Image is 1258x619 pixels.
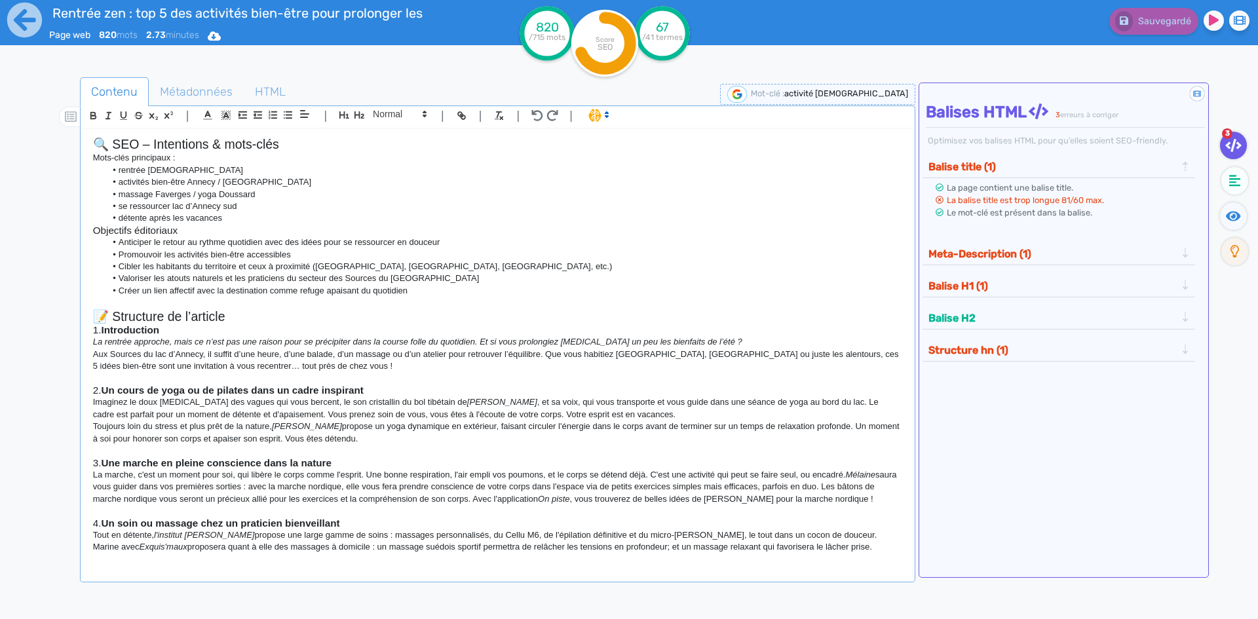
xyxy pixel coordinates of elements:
[93,385,902,396] h3: 2.
[81,74,148,109] span: Contenu
[105,212,902,224] li: détente après les vacances
[93,457,902,469] h3: 3.
[924,243,1180,265] button: Meta-Description (1)
[93,469,902,505] p: La marche, c'est un moment pour soi, qui libère le corps comme l'esprit. Une bonne respiration, l...
[93,396,902,421] p: Imaginez le doux [MEDICAL_DATA] des vagues qui vous bercent, le son cristallin du bol tibétain de...
[947,195,1104,205] span: La balise title est trop longue 81/60 max.
[93,225,902,236] h3: Objectifs éditoriaux
[99,29,138,41] span: mots
[924,156,1194,178] div: Balise title (1)
[926,134,1206,147] div: Optimisez vos balises HTML pour qu’elles soient SEO-friendly.
[244,74,296,109] span: HTML
[149,77,244,107] a: Métadonnées
[924,275,1194,297] div: Balise H1 (1)
[93,529,902,541] p: Tout en détente, propose une large gamme de soins : massages personnalisés, du Cellu M6, de l'épi...
[105,236,902,248] li: Anticiper le retour au rythme quotidien avec des idées pour se ressourcer en douceur
[656,20,669,35] tspan: 67
[947,208,1092,217] span: Le mot-clé est présent dans la balise.
[1056,111,1060,119] span: 3
[101,457,332,468] strong: Une marche en pleine conscience dans la nature
[751,88,784,98] span: Mot-clé :
[101,517,339,529] strong: Un soin ou massage chez un praticien bienveillant
[105,249,902,261] li: Promouvoir les activités bien-être accessibles
[80,77,149,107] a: Contenu
[569,107,573,124] span: |
[105,189,902,200] li: massage Faverges / yoga Doussard
[101,385,363,396] strong: Un cours de yoga ou de pilates dans un cadre inspirant
[1060,111,1118,119] span: erreurs à corriger
[1138,16,1191,27] span: Sauvegardé
[49,29,90,41] span: Page web
[529,33,565,42] tspan: /715 mots
[146,29,166,41] b: 2.73
[598,42,613,52] tspan: SEO
[538,494,569,504] em: On piste
[324,107,327,124] span: |
[642,33,683,42] tspan: /41 termes
[105,200,902,212] li: se ressourcer lac d’Annecy sud
[93,137,902,152] h2: 🔍 SEO – Intentions & mots-clés
[536,20,559,35] tspan: 820
[516,107,520,124] span: |
[582,107,613,123] span: I.Assistant
[924,307,1194,329] div: Balise H2
[101,324,159,335] strong: Introduction
[1222,128,1232,139] span: 3
[105,176,902,188] li: activités bien-être Annecy / [GEOGRAPHIC_DATA]
[93,324,902,336] h3: 1.
[99,29,117,41] b: 820
[93,541,902,553] p: Marine avec proposera quant à elle des massages à domicile : un massage suédois sportif permettra...
[727,86,747,103] img: google-serp-logo.png
[186,107,189,124] span: |
[93,309,902,324] h2: 📝 Structure de l’article
[924,275,1180,297] button: Balise H1 (1)
[467,397,537,407] em: [PERSON_NAME]
[1109,8,1198,35] button: Sauvegardé
[947,183,1073,193] span: La page contient une balise title.
[924,156,1180,178] button: Balise title (1)
[441,107,444,124] span: |
[93,517,902,529] h3: 4.
[295,106,314,122] span: Aligment
[924,339,1194,361] div: Structure hn (1)
[244,77,297,107] a: HTML
[596,35,615,44] tspan: Score
[924,307,1180,329] button: Balise H2
[845,470,875,479] em: Mélaine
[140,542,187,552] em: Exquis'maux
[479,107,482,124] span: |
[105,164,902,176] li: rentrée [DEMOGRAPHIC_DATA]
[146,29,199,41] span: minutes
[105,261,902,272] li: Cibler les habitants du territoire et ceux à proximité ([GEOGRAPHIC_DATA], [GEOGRAPHIC_DATA], [GE...
[93,421,902,445] p: Toujours loin du stress et plus prêt de la nature, propose un yoga dynamique en extérieur, faisan...
[93,337,742,347] em: La rentrée approche, mais ce n’est pas une raison pour se précipiter dans la course folle du quot...
[154,530,254,540] em: l'institut [PERSON_NAME]
[105,272,902,284] li: Valoriser les atouts naturels et les praticiens du secteur des Sources du [GEOGRAPHIC_DATA]
[105,285,902,297] li: Créer un lien affectif avec la destination comme refuge apaisant du quotidien
[49,3,427,24] input: title
[272,421,342,431] em: [PERSON_NAME]
[149,74,243,109] span: Métadonnées
[93,348,902,373] p: Aux Sources du lac d’Annecy, il suffit d’une heure, d’une balade, d’un massage ou d’un atelier po...
[924,243,1194,265] div: Meta-Description (1)
[93,152,902,164] p: Mots-clés principaux :
[924,339,1180,361] button: Structure hn (1)
[926,103,1206,122] h4: Balises HTML
[784,88,908,98] span: activité [DEMOGRAPHIC_DATA]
